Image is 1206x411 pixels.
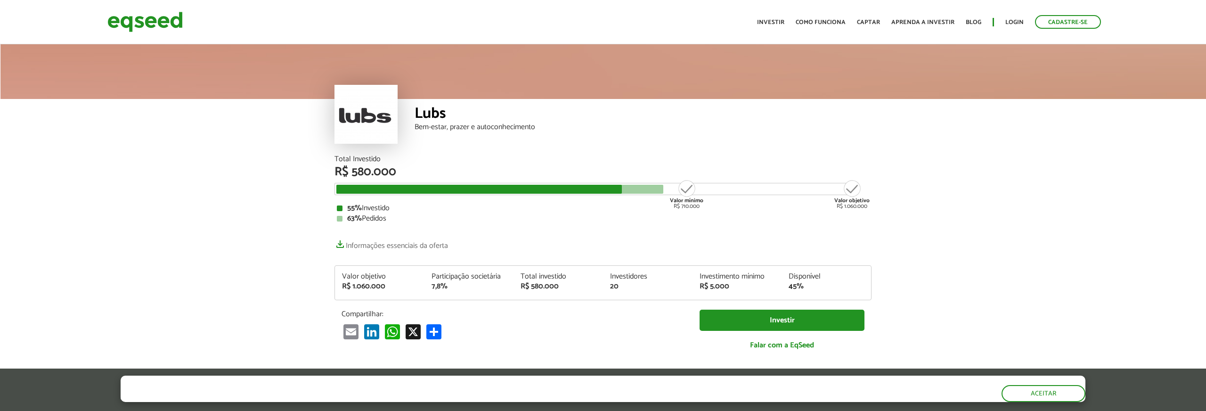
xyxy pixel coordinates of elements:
[432,273,507,280] div: Participação societária
[610,283,685,290] div: 20
[424,323,443,339] a: Compartilhar
[404,323,423,339] a: X
[362,323,381,339] a: LinkedIn
[1005,19,1024,25] a: Login
[700,273,775,280] div: Investimento mínimo
[337,205,869,212] div: Investido
[342,283,417,290] div: R$ 1.060.000
[415,123,872,131] div: Bem-estar, prazer e autoconhecimento
[700,283,775,290] div: R$ 5.000
[1035,15,1101,29] a: Cadastre-se
[342,310,685,319] p: Compartilhar:
[700,336,864,355] a: Falar com a EqSeed
[521,273,596,280] div: Total investido
[757,19,784,25] a: Investir
[670,196,703,205] strong: Valor mínimo
[966,19,981,25] a: Blog
[334,166,872,178] div: R$ 580.000
[789,273,864,280] div: Disponível
[1002,385,1085,402] button: Aceitar
[415,106,872,123] div: Lubs
[121,393,462,402] p: Ao clicar em "aceitar", você aceita nossa .
[700,310,864,331] a: Investir
[107,9,183,34] img: EqSeed
[347,212,362,225] strong: 63%
[796,19,846,25] a: Como funciona
[610,273,685,280] div: Investidores
[334,237,448,250] a: Informações essenciais da oferta
[432,283,507,290] div: 7,8%
[891,19,954,25] a: Aprenda a investir
[834,196,870,205] strong: Valor objetivo
[834,179,870,209] div: R$ 1.060.000
[789,283,864,290] div: 45%
[337,215,869,222] div: Pedidos
[342,273,417,280] div: Valor objetivo
[669,179,704,209] div: R$ 710.000
[121,376,462,390] h5: O site da EqSeed utiliza cookies para melhorar sua navegação.
[521,283,596,290] div: R$ 580.000
[342,323,360,339] a: Email
[383,323,402,339] a: WhatsApp
[347,202,362,214] strong: 55%
[334,156,872,163] div: Total Investido
[245,394,354,402] a: política de privacidade e de cookies
[857,19,880,25] a: Captar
